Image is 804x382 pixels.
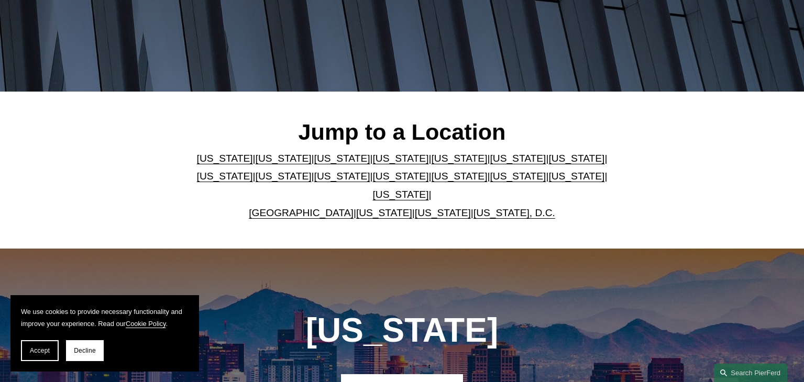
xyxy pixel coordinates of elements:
[188,150,616,222] p: | | | | | | | | | | | | | | | | | |
[373,189,429,200] a: [US_STATE]
[21,340,59,361] button: Accept
[314,153,370,164] a: [US_STATE]
[490,153,546,164] a: [US_STATE]
[66,340,104,361] button: Decline
[431,171,487,182] a: [US_STATE]
[10,295,199,372] section: Cookie banner
[256,153,312,164] a: [US_STATE]
[415,207,471,218] a: [US_STATE]
[314,171,370,182] a: [US_STATE]
[256,171,312,182] a: [US_STATE]
[373,171,429,182] a: [US_STATE]
[126,320,166,328] a: Cookie Policy
[197,171,253,182] a: [US_STATE]
[548,171,604,182] a: [US_STATE]
[473,207,555,218] a: [US_STATE], D.C.
[21,306,189,330] p: We use cookies to provide necessary functionality and improve your experience. Read our .
[249,311,555,350] h1: [US_STATE]
[714,364,787,382] a: Search this site
[188,118,616,145] h2: Jump to a Location
[431,153,487,164] a: [US_STATE]
[548,153,604,164] a: [US_STATE]
[249,207,354,218] a: [GEOGRAPHIC_DATA]
[197,153,253,164] a: [US_STATE]
[490,171,546,182] a: [US_STATE]
[373,153,429,164] a: [US_STATE]
[30,347,50,354] span: Accept
[74,347,96,354] span: Decline
[356,207,412,218] a: [US_STATE]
